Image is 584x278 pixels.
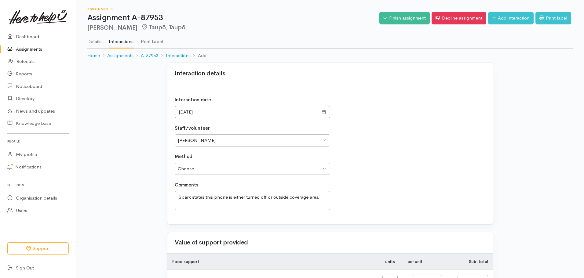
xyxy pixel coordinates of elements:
[172,259,199,264] b: Food support
[175,134,330,147] select: Choose...
[175,125,210,132] label: Staff/volunteer
[87,13,379,22] h1: Assignment A-87953
[107,52,133,59] a: Assignments
[488,12,534,24] a: Add interaction
[87,52,100,59] a: Home
[175,239,248,246] h2: Value of support provided
[535,12,571,24] a: Print label
[87,24,379,31] h2: [PERSON_NAME]
[175,163,330,175] select: Choose...
[141,23,185,31] span: Taupō, Taupō
[7,137,69,146] h6: Profile
[191,52,206,59] li: Add
[109,31,133,49] a: Interactions
[141,31,163,48] a: Print Label
[87,31,101,48] a: Details
[7,181,69,189] h6: Settings
[403,254,447,270] td: per unit
[378,254,403,270] td: units
[7,242,69,255] button: Support
[87,49,573,63] nav: breadcrumb
[175,182,198,189] label: Comments
[432,12,486,24] a: Decline assignment
[175,106,318,118] input: dd/mm/yyyy
[447,254,493,270] td: Sub-total
[87,7,379,11] h6: Assignments
[175,70,225,77] h2: Interaction details
[175,153,192,160] label: Method
[175,96,211,103] label: Interaction date
[379,12,430,24] a: Finish assignment
[166,52,191,59] a: Interactions
[141,52,158,59] a: A-87953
